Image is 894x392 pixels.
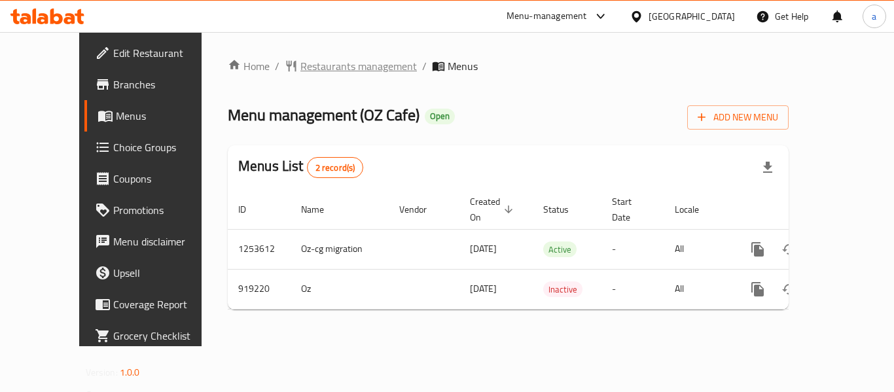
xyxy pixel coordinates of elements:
[425,109,455,124] div: Open
[116,108,218,124] span: Menus
[543,281,582,297] div: Inactive
[84,226,228,257] a: Menu disclaimer
[742,274,774,305] button: more
[113,296,218,312] span: Coverage Report
[301,202,341,217] span: Name
[228,269,291,309] td: 919220
[687,105,789,130] button: Add New Menu
[470,194,517,225] span: Created On
[649,9,735,24] div: [GEOGRAPHIC_DATA]
[113,45,218,61] span: Edit Restaurant
[300,58,417,74] span: Restaurants management
[84,194,228,226] a: Promotions
[543,242,577,257] span: Active
[84,289,228,320] a: Coverage Report
[238,202,263,217] span: ID
[113,171,218,187] span: Coupons
[285,58,417,74] a: Restaurants management
[120,364,140,381] span: 1.0.0
[872,9,876,24] span: a
[732,190,878,230] th: Actions
[228,58,270,74] a: Home
[675,202,716,217] span: Locale
[84,257,228,289] a: Upsell
[84,37,228,69] a: Edit Restaurant
[664,229,732,269] td: All
[291,229,389,269] td: Oz-cg migration
[228,229,291,269] td: 1253612
[543,202,586,217] span: Status
[612,194,649,225] span: Start Date
[470,280,497,297] span: [DATE]
[774,234,805,265] button: Change Status
[113,328,218,344] span: Grocery Checklist
[113,139,218,155] span: Choice Groups
[601,229,664,269] td: -
[774,274,805,305] button: Change Status
[752,152,783,183] div: Export file
[507,9,587,24] div: Menu-management
[422,58,427,74] li: /
[113,234,218,249] span: Menu disclaimer
[601,269,664,309] td: -
[448,58,478,74] span: Menus
[742,234,774,265] button: more
[84,320,228,351] a: Grocery Checklist
[113,77,218,92] span: Branches
[275,58,279,74] li: /
[228,58,789,74] nav: breadcrumb
[84,100,228,132] a: Menus
[228,190,878,310] table: enhanced table
[113,265,218,281] span: Upsell
[664,269,732,309] td: All
[425,111,455,122] span: Open
[698,109,778,126] span: Add New Menu
[228,100,420,130] span: Menu management ( OZ Cafe )
[308,162,363,174] span: 2 record(s)
[113,202,218,218] span: Promotions
[543,282,582,297] span: Inactive
[84,163,228,194] a: Coupons
[238,156,363,178] h2: Menus List
[470,240,497,257] span: [DATE]
[86,364,118,381] span: Version:
[399,202,444,217] span: Vendor
[307,157,364,178] div: Total records count
[291,269,389,309] td: Oz
[84,69,228,100] a: Branches
[84,132,228,163] a: Choice Groups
